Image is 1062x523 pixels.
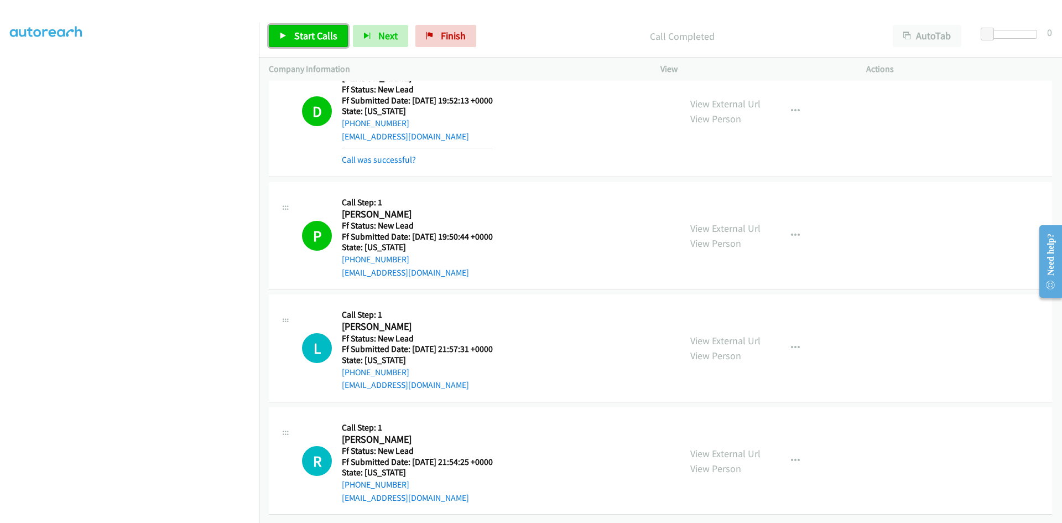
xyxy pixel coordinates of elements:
span: Next [378,29,398,42]
h5: Ff Submitted Date: [DATE] 21:57:31 +0000 [342,344,493,355]
h5: Ff Status: New Lead [342,220,493,231]
p: View [660,63,846,76]
a: [PHONE_NUMBER] [342,479,409,490]
a: [EMAIL_ADDRESS][DOMAIN_NAME] [342,493,469,503]
h2: [PERSON_NAME] [342,208,493,221]
a: View External Url [690,222,761,235]
a: View External Url [690,97,761,110]
iframe: Resource Center [1030,218,1062,305]
button: Next [353,25,408,47]
a: [EMAIL_ADDRESS][DOMAIN_NAME] [342,267,469,278]
a: View Person [690,112,741,125]
h5: Ff Status: New Lead [342,446,493,457]
div: Delay between calls (in seconds) [986,30,1037,39]
h5: State: [US_STATE] [342,467,493,478]
span: Start Calls [294,29,337,42]
a: View Person [690,462,741,475]
a: [EMAIL_ADDRESS][DOMAIN_NAME] [342,380,469,390]
h5: State: [US_STATE] [342,355,493,366]
div: The call is yet to be attempted [302,446,332,476]
a: View External Url [690,447,761,460]
h1: D [302,96,332,126]
h2: [PERSON_NAME] [342,433,493,446]
button: AutoTab [893,25,961,47]
h5: Call Step: 1 [342,197,493,208]
h5: State: [US_STATE] [342,106,493,117]
a: [PHONE_NUMBER] [342,367,409,377]
a: View Person [690,237,741,250]
a: View External Url [690,334,761,347]
h1: R [302,446,332,476]
h1: P [302,221,332,251]
a: [PHONE_NUMBER] [342,118,409,128]
div: 0 [1047,25,1052,40]
p: Actions [866,63,1052,76]
h5: Ff Submitted Date: [DATE] 21:54:25 +0000 [342,457,493,468]
a: [EMAIL_ADDRESS][DOMAIN_NAME] [342,131,469,142]
h5: Ff Submitted Date: [DATE] 19:50:44 +0000 [342,231,493,242]
h1: L [302,333,332,363]
span: Finish [441,29,466,42]
h5: Call Step: 1 [342,309,493,320]
h2: [PERSON_NAME] [342,320,493,333]
a: View Person [690,349,741,362]
a: [PHONE_NUMBER] [342,254,409,265]
p: Call Completed [491,29,873,44]
h5: Ff Submitted Date: [DATE] 19:52:13 +0000 [342,95,493,106]
div: The call is yet to be attempted [302,333,332,363]
p: Company Information [269,63,641,76]
h5: Ff Status: New Lead [342,84,493,95]
h5: Call Step: 1 [342,422,493,433]
a: Start Calls [269,25,348,47]
a: Finish [415,25,476,47]
a: Call was successful? [342,154,416,165]
h5: Ff Status: New Lead [342,333,493,344]
h5: State: [US_STATE] [342,242,493,253]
